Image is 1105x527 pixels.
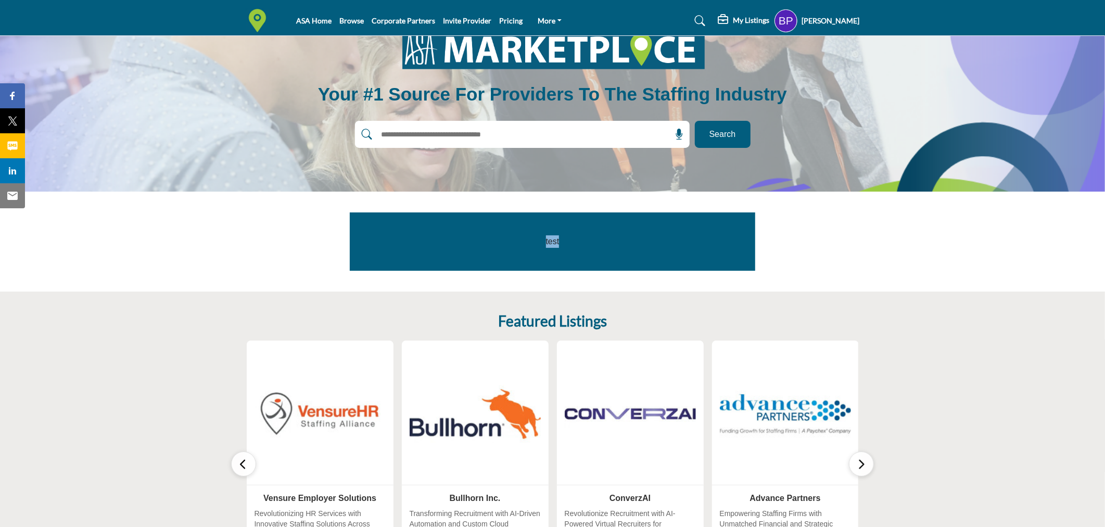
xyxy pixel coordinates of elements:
span: Search [709,128,736,141]
button: Search [695,121,751,148]
h5: [PERSON_NAME] [802,16,859,26]
img: ConverzAI [565,348,696,480]
h1: Your #1 Source for Providers to the Staffing Industry [318,82,787,106]
img: Bullhorn Inc. [410,348,541,480]
a: Bullhorn Inc. [450,494,501,503]
a: Browse [339,16,364,25]
button: Show hide supplier dropdown [774,9,797,32]
a: Invite Provider [443,16,491,25]
a: Search [685,12,713,29]
a: Advance Partners [750,494,820,503]
p: test [373,235,732,248]
div: My Listings [718,15,769,27]
img: image [389,22,717,76]
a: Pricing [499,16,523,25]
a: Vensure Employer Solutions [263,494,376,503]
a: ConverzAI [609,494,651,503]
img: Vensure Employer Solutions [255,348,386,480]
h2: Featured Listings [498,312,607,330]
h5: My Listings [733,16,769,25]
img: Advance Partners [720,348,851,480]
a: Corporate Partners [372,16,435,25]
a: ASA Home [296,16,332,25]
a: More [530,14,569,28]
img: Site Logo [246,9,274,32]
